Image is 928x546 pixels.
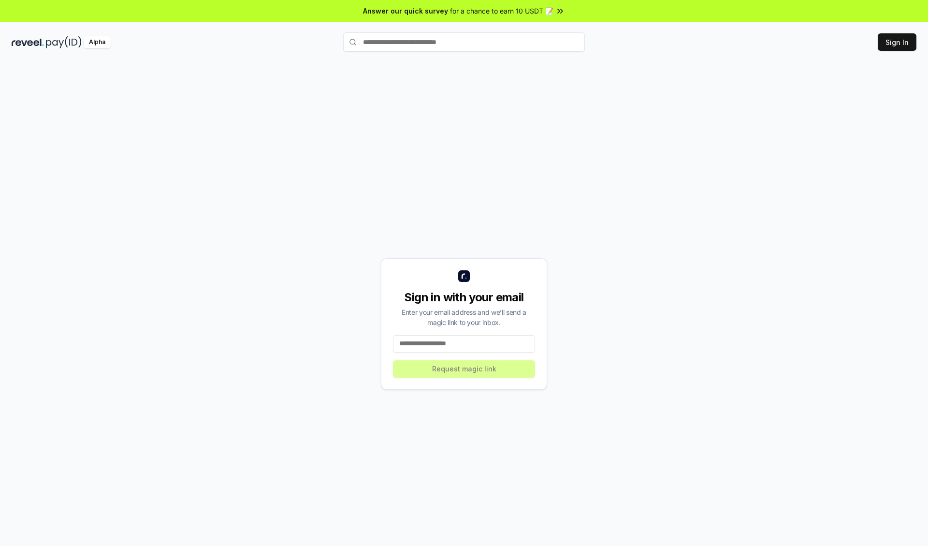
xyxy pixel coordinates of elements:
div: Alpha [84,36,111,48]
div: Sign in with your email [393,290,535,305]
button: Sign In [878,33,916,51]
span: for a chance to earn 10 USDT 📝 [450,6,553,16]
img: pay_id [46,36,82,48]
img: reveel_dark [12,36,44,48]
div: Enter your email address and we’ll send a magic link to your inbox. [393,307,535,327]
img: logo_small [458,270,470,282]
span: Answer our quick survey [363,6,448,16]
